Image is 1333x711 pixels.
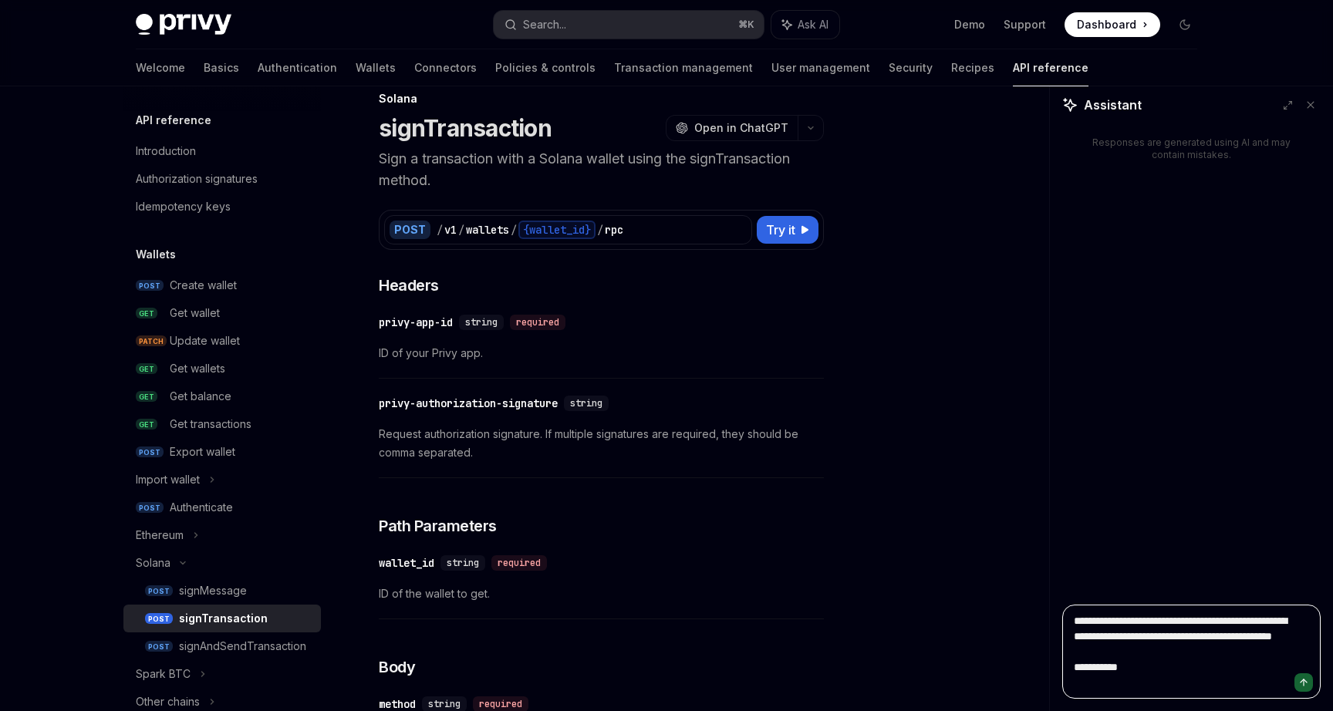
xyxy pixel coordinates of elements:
[379,656,415,678] span: Body
[136,280,164,291] span: POST
[170,276,237,295] div: Create wallet
[466,222,509,238] div: wallets
[136,14,231,35] img: dark logo
[379,515,497,537] span: Path Parameters
[379,585,824,603] span: ID of the wallet to get.
[523,15,566,34] div: Search...
[614,49,753,86] a: Transaction management
[518,221,596,239] div: {wallet_id}
[136,142,196,160] div: Introduction
[136,665,191,683] div: Spark BTC
[356,49,396,86] a: Wallets
[597,222,603,238] div: /
[179,581,247,600] div: signMessage
[1013,49,1088,86] a: API reference
[494,11,764,39] button: Search...⌘K
[447,557,479,569] span: string
[123,137,321,165] a: Introduction
[379,344,824,362] span: ID of your Privy app.
[379,425,824,462] span: Request authorization signature. If multiple signatures are required, they should be comma separa...
[136,245,176,264] h5: Wallets
[738,19,754,31] span: ⌘ K
[123,193,321,221] a: Idempotency keys
[136,692,200,711] div: Other chains
[437,222,443,238] div: /
[444,222,457,238] div: v1
[170,359,225,378] div: Get wallets
[379,396,558,411] div: privy-authorization-signature
[123,438,321,466] a: POSTExport wallet
[1004,17,1046,32] a: Support
[179,637,306,655] div: signAndSendTransaction
[170,332,240,350] div: Update wallet
[123,165,321,193] a: Authorization signatures
[170,415,251,433] div: Get transactions
[605,222,623,238] div: rpc
[1294,673,1313,692] button: Send message
[136,554,170,572] div: Solana
[491,555,547,571] div: required
[1087,136,1296,161] div: Responses are generated using AI and may contain mistakes.
[570,397,602,409] span: string
[510,315,565,330] div: required
[379,315,453,330] div: privy-app-id
[757,216,818,244] button: Try it
[1084,96,1142,114] span: Assistant
[170,498,233,517] div: Authenticate
[694,120,788,136] span: Open in ChatGPT
[951,49,994,86] a: Recipes
[136,502,164,514] span: POST
[511,222,517,238] div: /
[170,443,235,461] div: Export wallet
[136,111,211,130] h5: API reference
[136,526,184,544] div: Ethereum
[666,115,798,141] button: Open in ChatGPT
[495,49,596,86] a: Policies & controls
[123,605,321,632] a: POSTsignTransaction
[458,222,464,238] div: /
[170,387,231,406] div: Get balance
[123,355,321,382] a: GETGet wallets
[379,555,434,571] div: wallet_id
[414,49,477,86] a: Connectors
[771,49,870,86] a: User management
[123,271,321,299] a: POSTCreate wallet
[379,114,552,142] h1: signTransaction
[145,641,173,652] span: POST
[889,49,933,86] a: Security
[123,299,321,327] a: GETGet wallet
[123,327,321,355] a: PATCHUpdate wallet
[123,494,321,521] a: POSTAuthenticate
[136,446,164,458] span: POST
[123,382,321,410] a: GETGet balance
[123,577,321,605] a: POSTsignMessage
[390,221,430,239] div: POST
[204,49,239,86] a: Basics
[136,470,200,489] div: Import wallet
[145,613,173,625] span: POST
[136,170,258,188] div: Authorization signatures
[136,308,157,319] span: GET
[379,148,824,191] p: Sign a transaction with a Solana wallet using the signTransaction method.
[136,335,167,347] span: PATCH
[1065,12,1160,37] a: Dashboard
[379,91,824,106] div: Solana
[136,419,157,430] span: GET
[145,585,173,597] span: POST
[123,632,321,660] a: POSTsignAndSendTransaction
[954,17,985,32] a: Demo
[258,49,337,86] a: Authentication
[1077,17,1136,32] span: Dashboard
[1173,12,1197,37] button: Toggle dark mode
[136,49,185,86] a: Welcome
[123,410,321,438] a: GETGet transactions
[170,304,220,322] div: Get wallet
[136,197,231,216] div: Idempotency keys
[771,11,839,39] button: Ask AI
[428,698,461,710] span: string
[766,221,795,239] span: Try it
[136,391,157,403] span: GET
[179,609,268,628] div: signTransaction
[136,363,157,375] span: GET
[798,17,828,32] span: Ask AI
